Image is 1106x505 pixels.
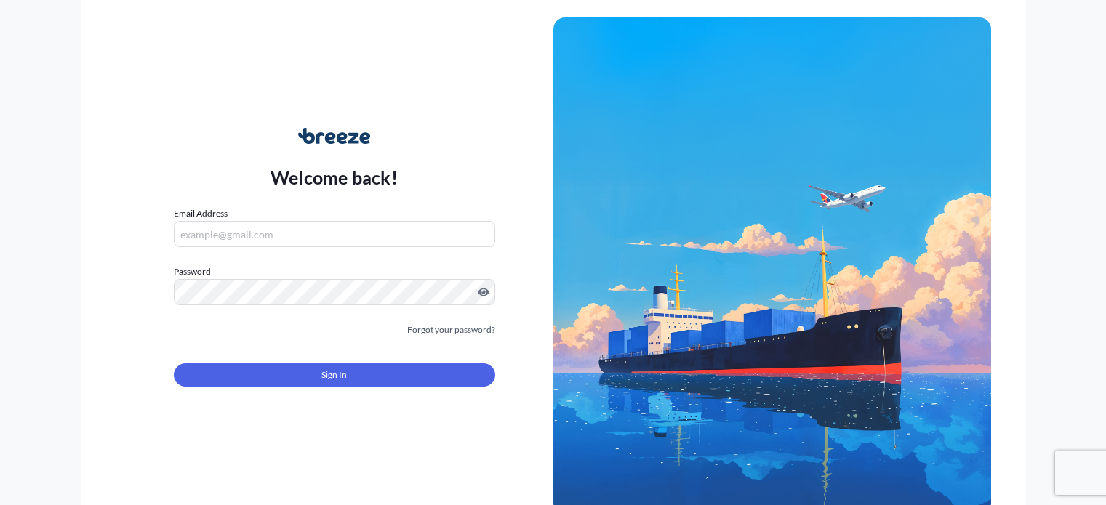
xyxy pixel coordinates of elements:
label: Password [174,264,495,279]
button: Sign In [174,363,495,387]
input: example@gmail.com [174,221,495,247]
p: Welcome back! [271,166,398,189]
label: Email Address [174,206,228,221]
button: Show password [478,286,489,298]
span: Sign In [321,368,347,382]
a: Forgot your password? [407,323,495,337]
